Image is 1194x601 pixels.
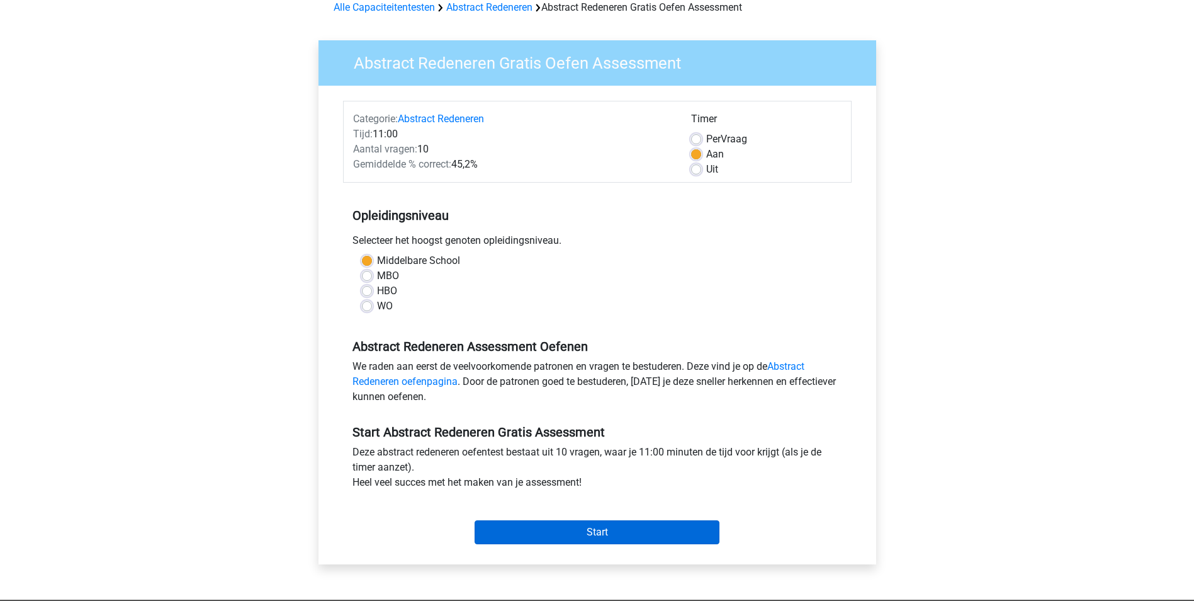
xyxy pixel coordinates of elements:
div: We raden aan eerst de veelvoorkomende patronen en vragen te bestuderen. Deze vind je op de . Door... [343,359,852,409]
label: Vraag [706,132,747,147]
h5: Start Abstract Redeneren Gratis Assessment [352,425,842,440]
label: HBO [377,283,397,299]
h5: Opleidingsniveau [352,203,842,228]
span: Categorie: [353,113,398,125]
h5: Abstract Redeneren Assessment Oefenen [352,339,842,354]
a: Abstract Redeneren [398,113,484,125]
a: Alle Capaciteitentesten [334,1,435,13]
label: MBO [377,268,399,283]
div: Deze abstract redeneren oefentest bestaat uit 10 vragen, waar je 11:00 minuten de tijd voor krijg... [343,445,852,495]
label: WO [377,299,393,314]
span: Aantal vragen: [353,143,417,155]
div: 45,2% [344,157,682,172]
h3: Abstract Redeneren Gratis Oefen Assessment [339,49,867,73]
label: Uit [706,162,718,177]
span: Tijd: [353,128,373,140]
div: 11:00 [344,127,682,142]
label: Aan [706,147,724,162]
div: Timer [691,112,842,132]
label: Middelbare School [377,253,460,268]
div: Selecteer het hoogst genoten opleidingsniveau. [343,233,852,253]
span: Per [706,133,721,145]
span: Gemiddelde % correct: [353,158,451,170]
a: Abstract Redeneren [446,1,532,13]
input: Start [475,520,719,544]
div: 10 [344,142,682,157]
